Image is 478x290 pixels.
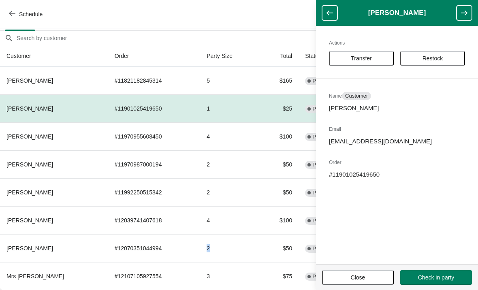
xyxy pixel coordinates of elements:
span: Mrs [PERSON_NAME] [6,273,64,279]
td: # 12070351044994 [108,234,201,262]
input: Search by customer [16,31,478,45]
span: Paid [312,273,323,280]
td: # 11970987000194 [108,150,201,178]
span: [PERSON_NAME] [6,77,53,84]
span: Check in party [418,274,454,281]
td: 2 [200,178,260,206]
td: $50 [260,234,299,262]
span: [PERSON_NAME] [6,133,53,140]
span: Paid [312,162,323,168]
td: $25 [260,94,299,122]
h1: [PERSON_NAME] [337,9,457,17]
td: # 11970955608450 [108,122,201,150]
td: 3 [200,262,260,290]
td: 2 [200,150,260,178]
p: # 11901025419650 [329,171,465,179]
th: Total [260,45,299,67]
span: [PERSON_NAME] [6,189,53,196]
td: $100 [260,122,299,150]
td: 5 [200,67,260,94]
span: Paid [312,217,323,224]
span: Paid [312,190,323,196]
span: Paid [312,245,323,252]
h2: Name [329,92,465,100]
span: [PERSON_NAME] [6,161,53,168]
th: Status [299,45,350,67]
span: Paid [312,134,323,140]
span: Customer [345,93,368,99]
td: # 12107105927554 [108,262,201,290]
td: $100 [260,206,299,234]
span: Paid [312,78,323,84]
h2: Email [329,125,465,133]
td: # 12039741407618 [108,206,201,234]
button: Transfer [329,51,394,66]
span: [PERSON_NAME] [6,105,53,112]
span: [PERSON_NAME] [6,245,53,252]
td: # 11901025419650 [108,94,201,122]
button: Restock [400,51,465,66]
span: Transfer [351,55,372,62]
p: [EMAIL_ADDRESS][DOMAIN_NAME] [329,137,465,145]
td: $50 [260,178,299,206]
td: $165 [260,67,299,94]
button: Schedule [4,7,49,21]
h2: Actions [329,39,465,47]
th: Order [108,45,201,67]
p: [PERSON_NAME] [329,104,465,112]
span: [PERSON_NAME] [6,217,53,224]
td: # 11992250515842 [108,178,201,206]
th: Party Size [200,45,260,67]
td: 2 [200,234,260,262]
td: 4 [200,122,260,150]
span: Schedule [19,11,43,17]
td: $50 [260,150,299,178]
h2: Order [329,158,465,166]
span: Restock [423,55,443,62]
button: Check in party [400,270,472,285]
button: Close [322,270,394,285]
span: Close [351,274,365,281]
td: # 11821182845314 [108,67,201,94]
td: $75 [260,262,299,290]
td: 4 [200,206,260,234]
span: Paid [312,106,323,112]
td: 1 [200,94,260,122]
